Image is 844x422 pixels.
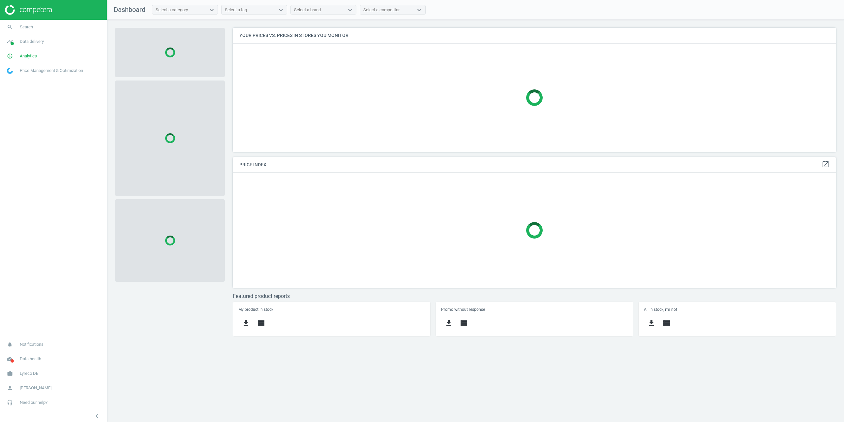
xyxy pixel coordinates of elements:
[822,160,829,168] i: open_in_new
[663,319,671,327] i: storage
[4,50,16,62] i: pie_chart_outlined
[20,356,41,362] span: Data health
[156,7,188,13] div: Select a category
[20,53,37,59] span: Analytics
[4,396,16,409] i: headset_mic
[20,24,33,30] span: Search
[644,307,830,312] h5: All in stock, i'm not
[233,157,836,173] h4: Price Index
[4,382,16,394] i: person
[254,315,269,331] button: storage
[257,319,265,327] i: storage
[4,338,16,351] i: notifications
[7,68,13,74] img: wGWNvw8QSZomAAAAABJRU5ErkJggg==
[4,353,16,365] i: cloud_done
[445,319,453,327] i: get_app
[238,315,254,331] button: get_app
[20,68,83,74] span: Price Management & Optimization
[822,160,829,169] a: open_in_new
[238,307,425,312] h5: My product in stock
[20,385,51,391] span: [PERSON_NAME]
[659,315,674,331] button: storage
[20,39,44,45] span: Data delivery
[5,5,52,15] img: ajHJNr6hYgQAAAAASUVORK5CYII=
[20,400,47,406] span: Need our help?
[242,319,250,327] i: get_app
[89,412,105,420] button: chevron_left
[648,319,655,327] i: get_app
[114,6,145,14] span: Dashboard
[644,315,659,331] button: get_app
[441,315,456,331] button: get_app
[93,412,101,420] i: chevron_left
[294,7,321,13] div: Select a brand
[20,371,38,376] span: Lyreco DE
[233,293,836,299] h3: Featured product reports
[225,7,247,13] div: Select a tag
[20,341,44,347] span: Notifications
[456,315,471,331] button: storage
[4,21,16,33] i: search
[4,35,16,48] i: timeline
[233,28,836,43] h4: Your prices vs. prices in stores you monitor
[441,307,627,312] h5: Promo without response
[460,319,468,327] i: storage
[4,367,16,380] i: work
[363,7,400,13] div: Select a competitor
